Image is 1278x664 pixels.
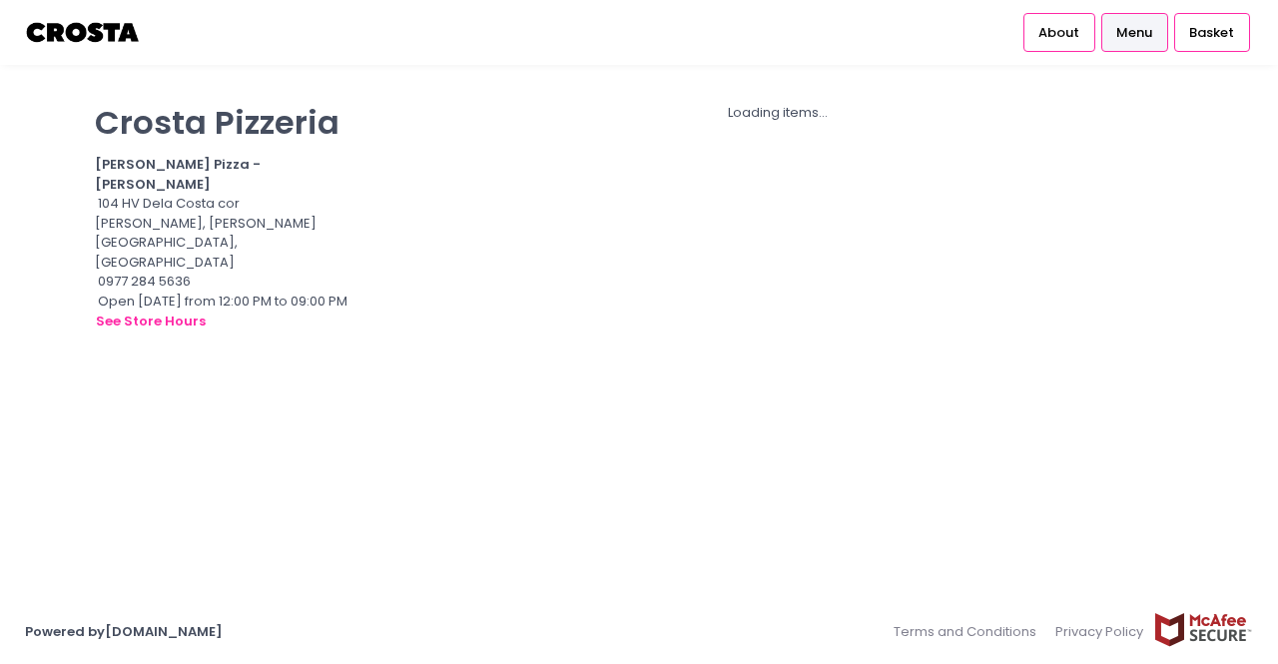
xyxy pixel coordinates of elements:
[95,311,207,332] button: see store hours
[25,622,223,641] a: Powered by[DOMAIN_NAME]
[95,194,348,272] div: 104 HV Dela Costa cor [PERSON_NAME], [PERSON_NAME][GEOGRAPHIC_DATA], [GEOGRAPHIC_DATA]
[373,103,1183,123] div: Loading items...
[25,15,142,50] img: logo
[1038,23,1079,43] span: About
[1046,612,1154,651] a: Privacy Policy
[95,103,348,142] p: Crosta Pizzeria
[1023,13,1095,51] a: About
[95,155,261,194] b: [PERSON_NAME] Pizza - [PERSON_NAME]
[95,272,348,292] div: 0977 284 5636
[894,612,1046,651] a: Terms and Conditions
[1101,13,1168,51] a: Menu
[1116,23,1152,43] span: Menu
[1153,612,1253,647] img: mcafee-secure
[1189,23,1234,43] span: Basket
[95,292,348,332] div: Open [DATE] from 12:00 PM to 09:00 PM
